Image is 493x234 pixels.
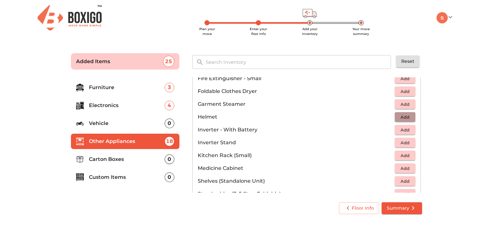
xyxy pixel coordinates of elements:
[395,74,415,84] button: Add
[344,204,374,212] span: Floor Info
[395,112,415,122] button: Add
[198,113,395,121] p: Helmet
[198,88,395,95] p: Foldable Clothes Dryer
[198,139,395,146] p: Inverter Stand
[401,57,414,65] span: Reset
[398,75,412,82] span: Add
[89,102,165,109] p: Electronics
[165,83,174,92] div: 3
[198,164,395,172] p: Medicine Cabinet
[198,177,395,185] p: Shelves (Standalone Unit)
[198,100,395,108] p: Garment Steamer
[198,75,395,82] p: Fire Extinguisher - Small
[395,138,415,148] button: Add
[202,55,395,69] input: Search Inventory
[89,173,165,181] p: Custom Items
[398,165,412,172] span: Add
[76,58,163,65] p: Added Items
[198,126,395,134] p: Inverter - With Battery
[395,189,415,199] button: Add
[395,125,415,135] button: Add
[165,172,174,182] div: 0
[395,151,415,161] button: Add
[38,5,102,30] img: Boxigo
[199,27,215,36] span: Plan your move
[250,27,267,36] span: Enter your floor info
[382,202,422,214] button: Summary
[89,120,165,127] p: Vehicle
[395,87,415,96] button: Add
[398,88,412,95] span: Add
[89,155,165,163] p: Carton Boxes
[398,178,412,185] span: Add
[89,84,165,91] p: Furniture
[398,113,412,121] span: Add
[165,119,174,128] div: 0
[302,27,318,36] span: Add your inventory
[396,55,419,67] button: Reset
[398,101,412,108] span: Add
[398,190,412,198] span: Add
[198,152,395,159] p: Kitchen Rack (Small)
[89,138,165,145] p: Other Appliances
[395,163,415,173] button: Add
[198,190,395,198] p: Step Ladder (3-5 Step Foldable)
[339,202,379,214] button: Floor Info
[398,126,412,134] span: Add
[395,176,415,186] button: Add
[165,155,174,164] div: 0
[395,99,415,109] button: Add
[165,137,174,146] div: 18
[387,204,417,212] span: Summary
[352,27,370,36] span: Your move summary
[165,101,174,110] div: 4
[398,139,412,146] span: Add
[163,56,174,67] div: 25
[398,152,412,159] span: Add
